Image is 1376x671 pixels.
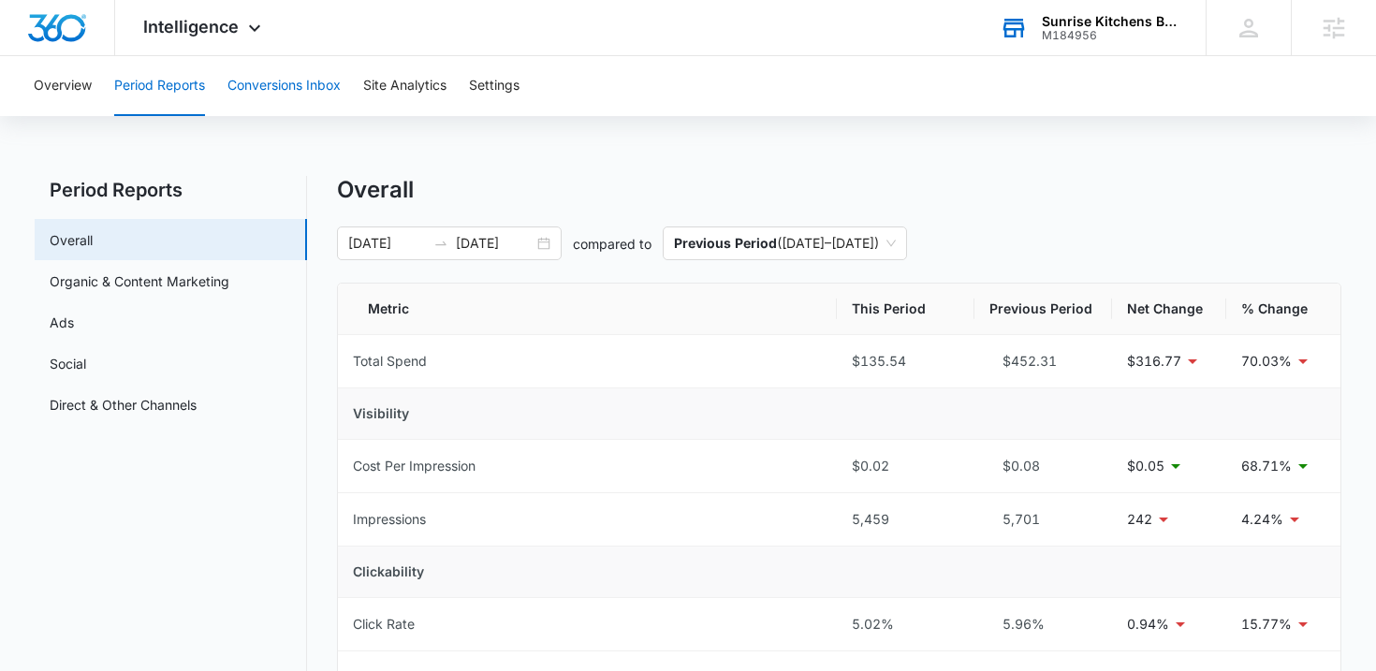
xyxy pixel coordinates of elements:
div: 5.96% [989,614,1097,635]
div: 5,701 [989,509,1097,530]
div: Cost Per Impression [353,456,476,476]
a: Organic & Content Marketing [50,271,229,291]
p: 68.71% [1241,456,1292,476]
div: account id [1042,29,1178,42]
p: Previous Period [674,235,777,251]
h2: Period Reports [35,176,307,204]
div: $452.31 [989,351,1097,372]
p: 15.77% [1241,614,1292,635]
p: 242 [1127,509,1152,530]
div: 5,459 [852,509,959,530]
p: compared to [573,234,651,254]
p: $316.77 [1127,351,1181,372]
span: to [433,236,448,251]
a: Direct & Other Channels [50,395,197,415]
span: swap-right [433,236,448,251]
span: Intelligence [143,17,239,36]
button: Settings [469,56,520,116]
th: Net Change [1112,284,1226,335]
th: Previous Period [974,284,1112,335]
button: Overview [34,56,92,116]
input: Start date [348,233,426,254]
button: Period Reports [114,56,205,116]
div: Total Spend [353,351,427,372]
div: 5.02% [852,614,959,635]
td: Visibility [338,388,1341,440]
span: ( [DATE] – [DATE] ) [674,227,896,259]
p: 4.24% [1241,509,1283,530]
div: $135.54 [852,351,959,372]
p: $0.05 [1127,456,1164,476]
h1: Overall [337,176,414,204]
th: % Change [1226,284,1340,335]
th: This Period [837,284,974,335]
a: Social [50,354,86,373]
a: Ads [50,313,74,332]
div: account name [1042,14,1178,29]
a: Overall [50,230,93,250]
button: Conversions Inbox [227,56,341,116]
input: End date [456,233,534,254]
p: 70.03% [1241,351,1292,372]
div: $0.08 [989,456,1097,476]
div: Click Rate [353,614,415,635]
button: Site Analytics [363,56,446,116]
th: Metric [338,284,838,335]
p: 0.94% [1127,614,1169,635]
div: Impressions [353,509,426,530]
div: $0.02 [852,456,959,476]
td: Clickability [338,547,1341,598]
